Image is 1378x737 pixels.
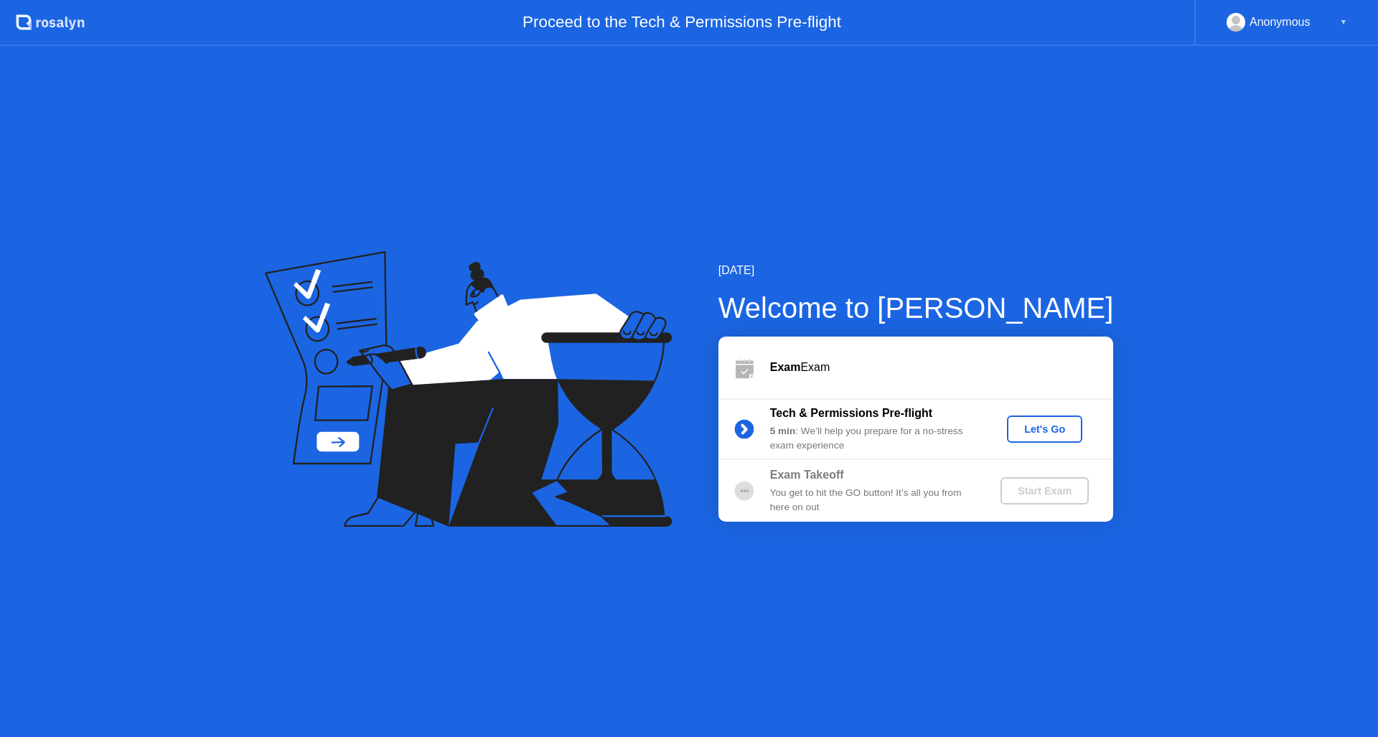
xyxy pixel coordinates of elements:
b: Exam Takeoff [770,469,844,481]
div: Exam [770,359,1113,376]
b: Exam [770,361,801,373]
button: Let's Go [1007,416,1082,443]
div: You get to hit the GO button! It’s all you from here on out [770,486,977,515]
button: Start Exam [1000,477,1089,504]
div: ▼ [1340,13,1347,32]
b: Tech & Permissions Pre-flight [770,407,932,419]
div: [DATE] [718,262,1114,279]
div: Let's Go [1013,423,1077,435]
div: Start Exam [1006,485,1083,497]
div: Anonymous [1250,13,1311,32]
div: : We’ll help you prepare for a no-stress exam experience [770,424,977,454]
b: 5 min [770,426,796,436]
div: Welcome to [PERSON_NAME] [718,286,1114,329]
